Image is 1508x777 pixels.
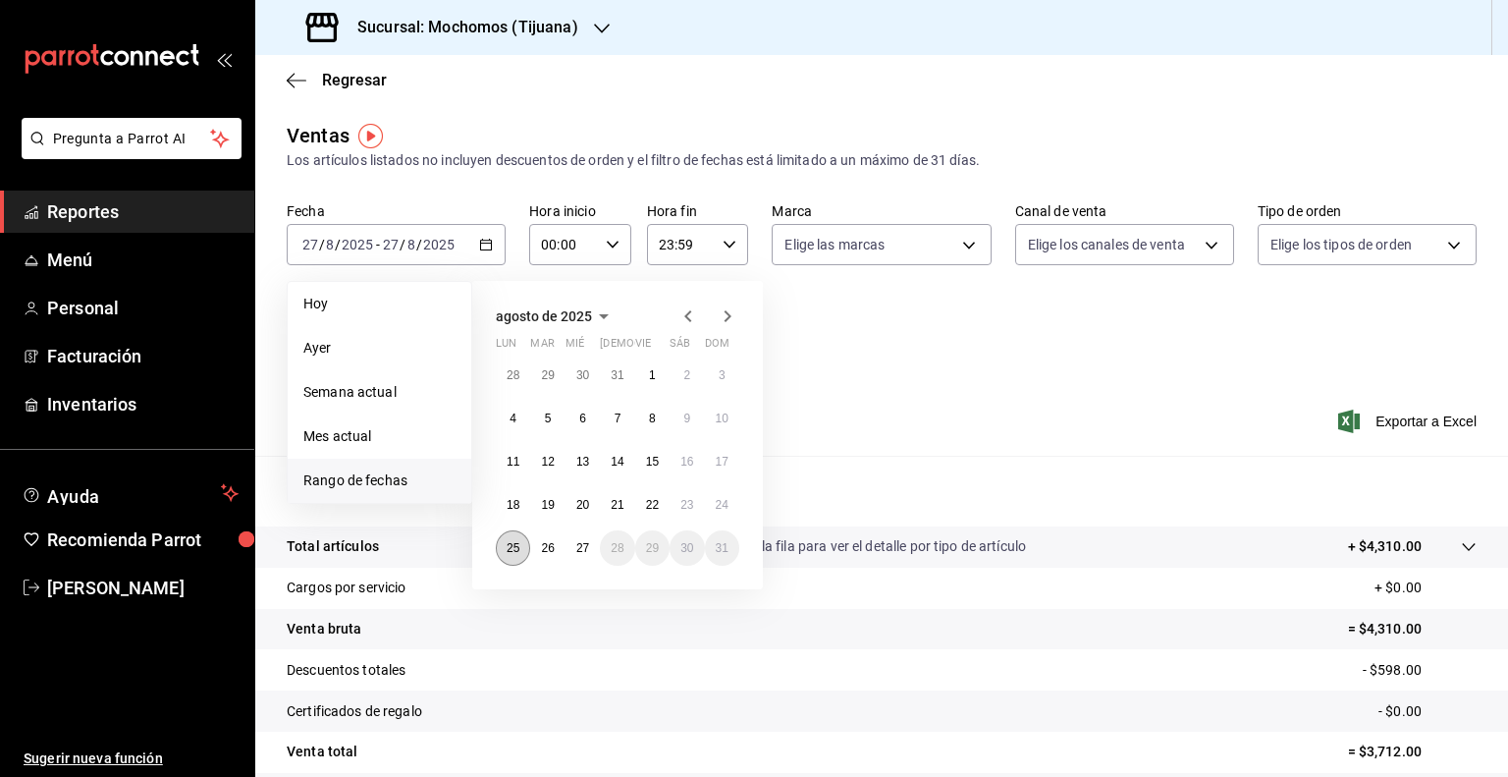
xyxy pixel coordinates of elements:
p: Certificados de regalo [287,701,422,722]
p: Venta bruta [287,619,361,639]
p: + $4,310.00 [1348,536,1422,557]
abbr: 22 de agosto de 2025 [646,498,659,512]
button: agosto de 2025 [496,305,616,328]
button: 30 de agosto de 2025 [670,530,704,566]
abbr: 8 de agosto de 2025 [649,412,656,425]
abbr: 28 de julio de 2025 [507,368,519,382]
abbr: 2 de agosto de 2025 [683,368,690,382]
abbr: 3 de agosto de 2025 [719,368,726,382]
a: Pregunta a Parrot AI [14,142,242,163]
abbr: 14 de agosto de 2025 [611,455,623,469]
button: 21 de agosto de 2025 [600,487,634,523]
abbr: 16 de agosto de 2025 [680,455,693,469]
button: 9 de agosto de 2025 [670,401,704,436]
button: 16 de agosto de 2025 [670,444,704,479]
img: Tooltip marker [358,124,383,148]
button: 30 de julio de 2025 [565,358,600,393]
span: Semana actual [303,382,456,403]
span: Elige los canales de venta [1028,235,1185,254]
abbr: domingo [705,337,729,358]
button: 12 de agosto de 2025 [530,444,565,479]
abbr: 11 de agosto de 2025 [507,455,519,469]
label: Fecha [287,204,506,218]
abbr: 18 de agosto de 2025 [507,498,519,512]
abbr: 12 de agosto de 2025 [541,455,554,469]
button: 28 de agosto de 2025 [600,530,634,566]
span: / [319,237,325,252]
span: [PERSON_NAME] [47,575,239,601]
button: 3 de agosto de 2025 [705,358,739,393]
abbr: 28 de agosto de 2025 [611,541,623,555]
abbr: 19 de agosto de 2025 [541,498,554,512]
button: 17 de agosto de 2025 [705,444,739,479]
span: Inventarios [47,391,239,417]
button: 5 de agosto de 2025 [530,401,565,436]
button: 29 de agosto de 2025 [635,530,670,566]
abbr: sábado [670,337,690,358]
abbr: 13 de agosto de 2025 [576,455,589,469]
span: agosto de 2025 [496,308,592,324]
abbr: 25 de agosto de 2025 [507,541,519,555]
p: = $4,310.00 [1348,619,1477,639]
abbr: 6 de agosto de 2025 [579,412,586,425]
span: / [416,237,422,252]
button: 27 de agosto de 2025 [565,530,600,566]
span: Regresar [322,71,387,89]
abbr: martes [530,337,554,358]
abbr: 31 de agosto de 2025 [716,541,728,555]
span: Menú [47,247,239,273]
span: Ayer [303,338,456,359]
span: Sugerir nueva función [24,749,239,769]
abbr: 7 de agosto de 2025 [615,412,621,425]
span: Elige las marcas [784,235,885,254]
span: Personal [47,295,239,321]
abbr: 20 de agosto de 2025 [576,498,589,512]
button: Exportar a Excel [1342,410,1477,433]
abbr: 10 de agosto de 2025 [716,412,728,425]
button: 14 de agosto de 2025 [600,444,634,479]
input: -- [325,237,335,252]
p: = $3,712.00 [1348,742,1477,762]
span: / [335,237,341,252]
input: -- [406,237,416,252]
abbr: 29 de julio de 2025 [541,368,554,382]
label: Hora fin [647,204,749,218]
button: 29 de julio de 2025 [530,358,565,393]
label: Canal de venta [1015,204,1234,218]
button: open_drawer_menu [216,51,232,67]
span: Mes actual [303,426,456,447]
p: Total artículos [287,536,379,557]
abbr: 31 de julio de 2025 [611,368,623,382]
abbr: 29 de agosto de 2025 [646,541,659,555]
span: Facturación [47,343,239,369]
button: 20 de agosto de 2025 [565,487,600,523]
p: Cargos por servicio [287,578,406,598]
button: 1 de agosto de 2025 [635,358,670,393]
button: 25 de agosto de 2025 [496,530,530,566]
button: 4 de agosto de 2025 [496,401,530,436]
button: Regresar [287,71,387,89]
input: ---- [341,237,374,252]
button: Pregunta a Parrot AI [22,118,242,159]
span: Recomienda Parrot [47,527,239,553]
p: - $0.00 [1378,701,1477,722]
button: 31 de agosto de 2025 [705,530,739,566]
button: 26 de agosto de 2025 [530,530,565,566]
label: Hora inicio [529,204,631,218]
abbr: viernes [635,337,651,358]
button: 22 de agosto de 2025 [635,487,670,523]
label: Tipo de orden [1258,204,1477,218]
button: 11 de agosto de 2025 [496,444,530,479]
input: ---- [422,237,456,252]
abbr: 5 de agosto de 2025 [545,412,552,425]
abbr: jueves [600,337,716,358]
p: Venta total [287,742,357,762]
button: 31 de julio de 2025 [600,358,634,393]
p: Da clic en la fila para ver el detalle por tipo de artículo [700,536,1026,557]
span: Pregunta a Parrot AI [53,129,211,149]
abbr: lunes [496,337,516,358]
abbr: 21 de agosto de 2025 [611,498,623,512]
abbr: 23 de agosto de 2025 [680,498,693,512]
div: Ventas [287,121,350,150]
